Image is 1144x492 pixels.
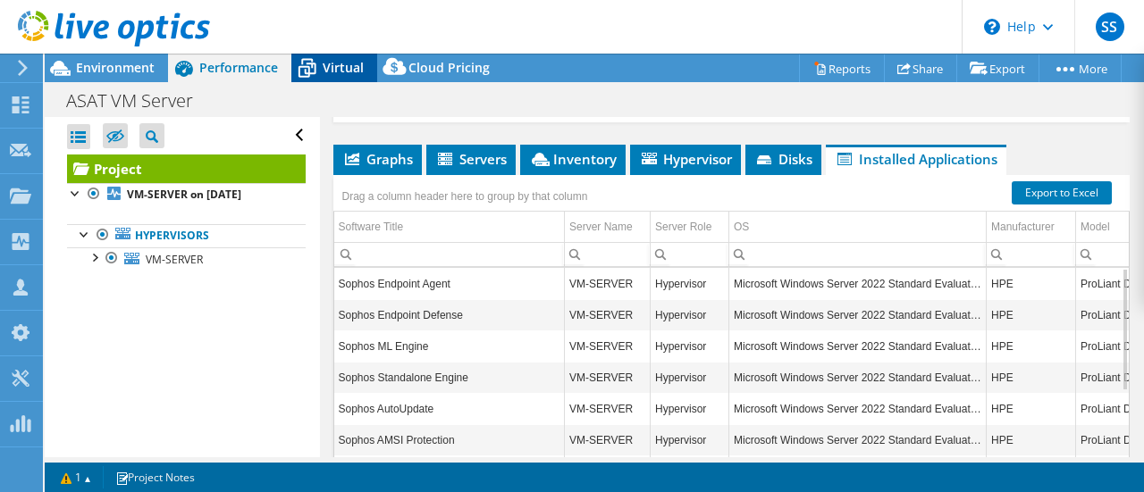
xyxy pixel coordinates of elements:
a: Hypervisors [67,224,306,247]
td: Column Server Name, Value VM-SERVER [565,455,651,487]
span: Servers [435,150,507,168]
span: Disks [754,150,812,168]
span: Inventory [529,150,617,168]
span: VM-SERVER [146,252,203,267]
td: Column OS, Value Microsoft Windows Server 2022 Standard Evaluation [729,424,987,455]
span: SS [1096,13,1124,41]
td: Column Server Role, Value Hypervisor [651,330,729,362]
td: Column Server Role, Value Hypervisor [651,393,729,424]
div: Server Name [569,216,633,238]
td: Column Software Title, Value Sophos Standalone Engine [334,362,565,393]
a: Share [884,54,957,82]
td: Column Manufacturer, Filter cell [987,242,1076,266]
td: Column Server Name, Value VM-SERVER [565,268,651,299]
td: Column Software Title, Filter cell [334,242,565,266]
a: Export to Excel [1012,181,1112,204]
td: Column OS, Value Microsoft Windows Server 2022 Standard Evaluation [729,455,987,487]
td: Server Name Column [565,212,651,243]
div: Model [1081,216,1110,238]
div: OS [734,216,749,238]
div: Server Role [655,216,711,238]
td: Column Manufacturer, Value HPE [987,268,1076,299]
span: Performance [199,59,278,76]
a: VM-SERVER [67,247,306,271]
td: Column Software Title, Value Sophos Endpoint Firewall [334,455,565,487]
b: VM-SERVER on [DATE] [127,187,241,202]
td: Manufacturer Column [987,212,1076,243]
a: Export [956,54,1039,82]
td: Column Software Title, Value Sophos Endpoint Defense [334,299,565,330]
td: Software Title Column [334,212,565,243]
span: Environment [76,59,155,76]
td: Column Manufacturer, Value HPE [987,455,1076,487]
td: Column Server Role, Filter cell [651,242,729,266]
td: Column Manufacturer, Value HPE [987,424,1076,455]
a: Project Notes [103,466,207,488]
td: Column Server Name, Value VM-SERVER [565,393,651,424]
td: Column Server Name, Value VM-SERVER [565,299,651,330]
a: 1 [48,466,104,488]
td: Column Server Role, Value Hypervisor [651,424,729,455]
td: Column OS, Value Microsoft Windows Server 2022 Standard Evaluation [729,362,987,393]
td: Column Server Role, Value Hypervisor [651,455,729,487]
td: Column Software Title, Value Sophos AMSI Protection [334,424,565,455]
td: OS Column [729,212,987,243]
span: Installed Applications [835,150,997,168]
td: Column OS, Value Microsoft Windows Server 2022 Standard Evaluation [729,330,987,362]
td: Column Server Name, Value VM-SERVER [565,362,651,393]
td: Column Manufacturer, Value HPE [987,362,1076,393]
h1: ASAT VM Server [58,91,221,111]
td: Column Server Name, Value VM-SERVER [565,424,651,455]
a: Project [67,154,306,183]
td: Column Software Title, Value Sophos ML Engine [334,330,565,362]
a: Reports [799,54,885,82]
td: Column OS, Value Microsoft Windows Server 2022 Standard Evaluation [729,299,987,330]
a: VM-SERVER on [DATE] [67,183,306,206]
td: Column Server Role, Value Hypervisor [651,268,729,299]
td: Column Manufacturer, Value HPE [987,330,1076,362]
span: Hypervisor [639,150,732,168]
td: Column OS, Value Microsoft Windows Server 2022 Standard Evaluation [729,268,987,299]
td: Column Software Title, Value Sophos Endpoint Agent [334,268,565,299]
div: Manufacturer [991,216,1055,238]
td: Column Server Role, Value Hypervisor [651,299,729,330]
td: Column Software Title, Value Sophos AutoUpdate [334,393,565,424]
div: Software Title [339,216,404,238]
td: Column Server Name, Filter cell [565,242,651,266]
td: Column Server Role, Value Hypervisor [651,362,729,393]
td: Column OS, Value Microsoft Windows Server 2022 Standard Evaluation [729,393,987,424]
td: Column OS, Filter cell [729,242,987,266]
span: Virtual [323,59,364,76]
span: Cloud Pricing [408,59,490,76]
td: Server Role Column [651,212,729,243]
td: Column Manufacturer, Value HPE [987,393,1076,424]
td: Column Manufacturer, Value HPE [987,299,1076,330]
div: Drag a column header here to group by that column [338,184,593,209]
td: Column Server Name, Value VM-SERVER [565,330,651,362]
span: Graphs [342,150,413,168]
a: More [1039,54,1122,82]
svg: \n [984,19,1000,35]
